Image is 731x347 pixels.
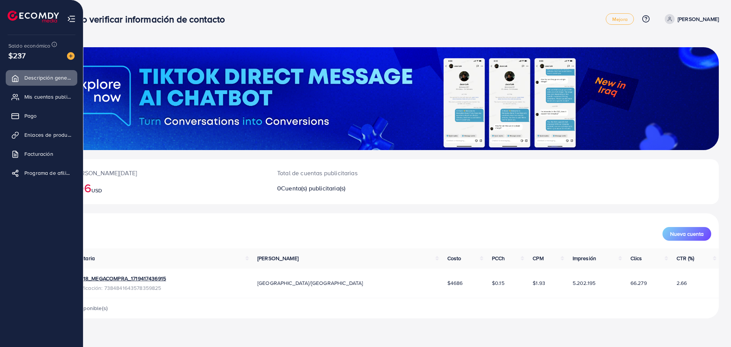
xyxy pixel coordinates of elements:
[277,169,358,177] font: Total de cuentas publicitarias
[630,254,642,262] font: Clics
[43,13,225,26] font: Esperando verificar información de contacto
[606,13,634,25] a: Mejora
[492,254,505,262] font: PCCh
[24,74,74,82] font: Descripción general
[52,179,91,197] font: $52.96
[8,11,59,22] img: logo
[6,146,77,162] a: Facturación
[630,279,647,287] font: 66.279
[677,279,687,287] font: 2.66
[6,89,77,104] a: Mis cuentas publicitarias
[662,227,711,241] button: Nueva cuenta
[277,184,281,192] font: 0
[24,112,37,120] font: Pago
[573,254,596,262] font: Impresión
[24,93,85,101] font: Mis cuentas publicitarias
[447,254,461,262] font: Costo
[257,279,363,287] font: [GEOGRAPHIC_DATA]/[GEOGRAPHIC_DATA]
[24,169,78,177] font: Programa de afiliados
[662,14,719,24] a: [PERSON_NAME]
[69,275,166,282] a: 1010418_MEGACOMPRA_1719417436915
[6,127,77,142] a: Enlaces de productos
[6,108,77,123] a: Pago
[52,169,137,177] font: Gastos [PERSON_NAME][DATE]
[533,254,543,262] font: CPM
[492,279,504,287] font: $0.15
[6,165,77,181] a: Programa de afiliados
[281,184,345,192] font: Cuenta(s) publicitaria(s)
[8,50,26,61] font: $237
[24,150,53,158] font: Facturación
[6,70,77,85] a: Descripción general
[699,313,725,341] iframe: Charlar
[670,230,704,238] font: Nueva cuenta
[69,284,161,292] font: Identificación: 7384841643578359825
[67,14,76,23] img: menú
[573,279,595,287] font: 5.202.195
[533,279,545,287] font: $1.93
[8,42,50,50] font: Saldo económico
[91,187,102,194] font: USD
[612,16,627,22] font: Mejora
[677,254,694,262] font: CTR (%)
[257,254,298,262] font: [PERSON_NAME]
[447,279,463,287] font: $4686
[678,15,719,23] font: [PERSON_NAME]
[24,131,78,139] font: Enlaces de productos
[67,52,75,60] img: imagen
